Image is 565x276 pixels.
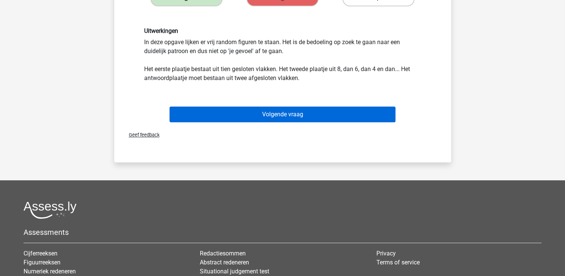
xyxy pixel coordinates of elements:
[200,250,246,257] a: Redactiesommen
[24,268,76,275] a: Numeriek redeneren
[24,250,58,257] a: Cijferreeksen
[376,250,396,257] a: Privacy
[24,228,541,237] h5: Assessments
[139,27,427,82] div: In deze opgave lijken er vrij random figuren te staan. Het is de bedoeling op zoek te gaan naar e...
[123,132,159,138] span: Geef feedback
[200,259,249,266] a: Abstract redeneren
[24,259,60,266] a: Figuurreeksen
[144,27,421,34] h6: Uitwerkingen
[24,201,77,219] img: Assessly logo
[170,107,395,122] button: Volgende vraag
[200,268,269,275] a: Situational judgement test
[376,259,420,266] a: Terms of service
